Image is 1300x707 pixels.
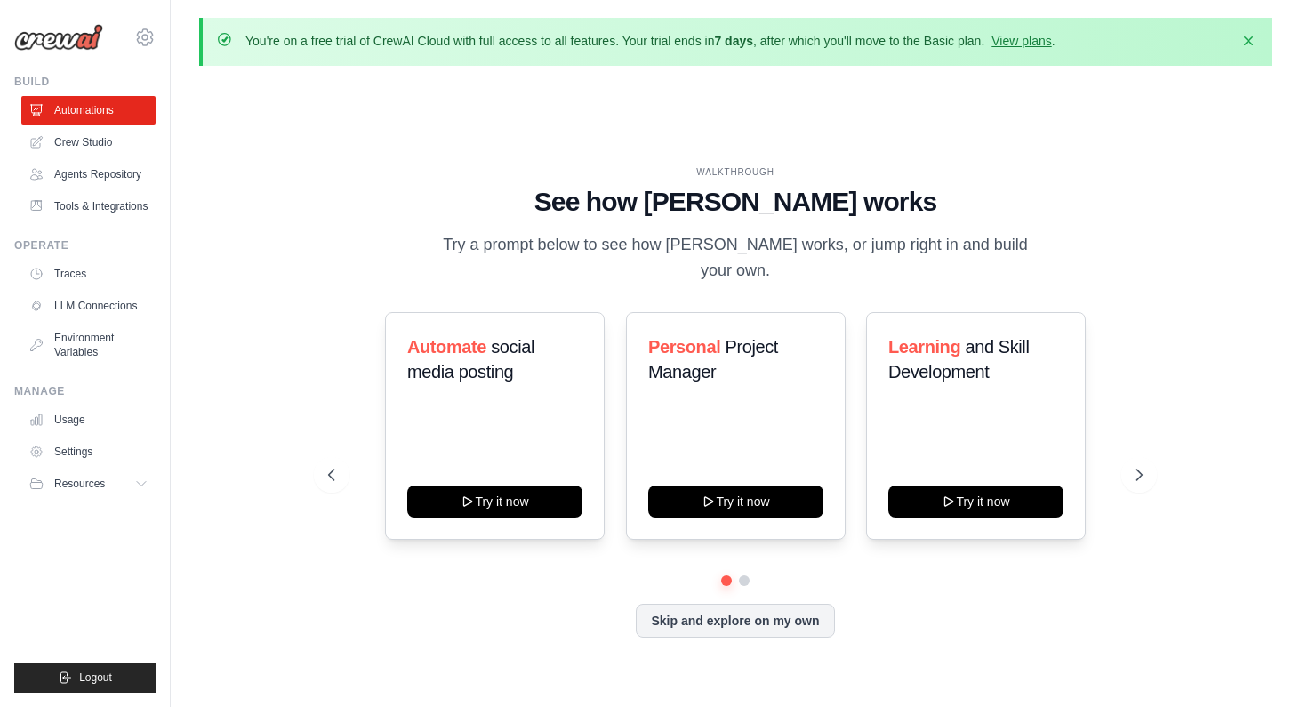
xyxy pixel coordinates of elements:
div: Manage [14,384,156,398]
button: Logout [14,663,156,693]
button: Try it now [407,486,582,518]
img: Logo [14,24,103,51]
span: social media posting [407,337,534,382]
a: View plans [991,34,1051,48]
button: Try it now [888,486,1063,518]
strong: 7 days [714,34,753,48]
button: Skip and explore on my own [636,604,834,638]
span: Automate [407,337,486,357]
a: Automations [21,96,156,125]
h1: See how [PERSON_NAME] works [328,186,1144,218]
a: Crew Studio [21,128,156,157]
a: Settings [21,438,156,466]
a: Agents Repository [21,160,156,189]
div: WALKTHROUGH [328,165,1144,179]
a: Environment Variables [21,324,156,366]
div: Operate [14,238,156,253]
a: Tools & Integrations [21,192,156,221]
p: Try a prompt below to see how [PERSON_NAME] works, or jump right in and build your own. [437,232,1034,285]
p: You're on a free trial of CrewAI Cloud with full access to all features. Your trial ends in , aft... [245,32,1055,50]
a: Traces [21,260,156,288]
a: LLM Connections [21,292,156,320]
span: Resources [54,477,105,491]
a: Usage [21,406,156,434]
div: Build [14,75,156,89]
span: Project Manager [648,337,778,382]
button: Try it now [648,486,823,518]
span: Personal [648,337,720,357]
span: Learning [888,337,960,357]
span: Logout [79,671,112,685]
button: Resources [21,470,156,498]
